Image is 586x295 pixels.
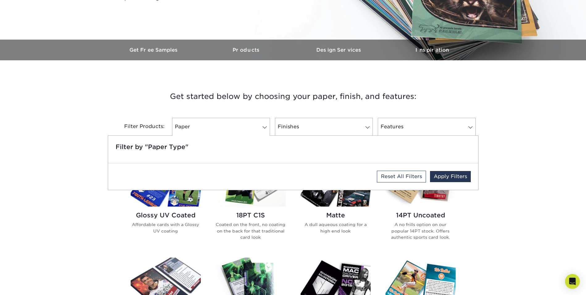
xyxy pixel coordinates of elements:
iframe: Google Customer Reviews [2,276,53,293]
p: A dull aqueous coating for a high end look [301,221,371,234]
a: Get Free Samples [108,40,200,60]
a: Design Services [293,40,386,60]
h3: Get Free Samples [108,47,200,53]
h3: Products [200,47,293,53]
a: 18PT C1S Trading Cards 18PT C1S Coated on the front, no coating on the back for that traditional ... [216,158,286,250]
a: Products [200,40,293,60]
h2: 18PT C1S [216,212,286,219]
a: Finishes [275,118,373,136]
div: Open Intercom Messenger [565,274,580,289]
h2: Matte [301,212,371,219]
a: Paper [172,118,270,136]
h2: 14PT Uncoated [386,212,456,219]
a: Inspiration [386,40,478,60]
h3: Inspiration [386,47,478,53]
a: 14PT Uncoated Trading Cards 14PT Uncoated A no frills option on our popular 14PT stock. Offers au... [386,158,456,250]
h3: Design Services [293,47,386,53]
h5: Filter by "Paper Type" [116,143,471,151]
a: Apply Filters [430,171,471,182]
p: A no frills option on our popular 14PT stock. Offers authentic sports card look. [386,221,456,240]
p: Affordable cards with a Glossy UV coating [131,221,201,234]
h3: Get started below by choosing your paper, finish, and features: [112,83,474,110]
div: Filter Products: [108,118,170,136]
h2: Glossy UV Coated [131,212,201,219]
p: Coated on the front, no coating on the back for that traditional card look [216,221,286,240]
a: Features [378,118,476,136]
a: Glossy UV Coated Trading Cards Glossy UV Coated Affordable cards with a Glossy UV coating [131,158,201,250]
a: Matte Trading Cards Matte A dull aqueous coating for a high end look [301,158,371,250]
a: Reset All Filters [377,171,426,182]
